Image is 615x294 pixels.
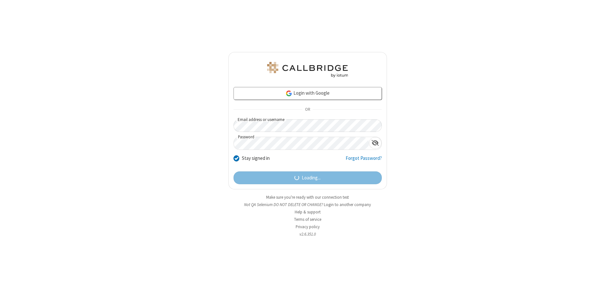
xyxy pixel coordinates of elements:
span: OR [302,105,313,114]
a: Login with Google [234,87,382,100]
li: v2.6.351.0 [228,231,387,237]
button: Loading... [234,171,382,184]
input: Password [234,137,369,150]
a: Make sure you're ready with our connection test [266,195,349,200]
input: Email address or username [234,119,382,132]
a: Help & support [295,209,321,215]
a: Terms of service [294,217,321,222]
a: Privacy policy [296,224,320,229]
li: Not QA Selenium DO NOT DELETE OR CHANGE? [228,202,387,208]
div: Show password [369,137,381,149]
a: Forgot Password? [346,155,382,167]
label: Stay signed in [242,155,270,162]
button: Login to another company [324,202,371,208]
span: Loading... [302,174,321,182]
img: google-icon.png [285,90,292,97]
img: QA Selenium DO NOT DELETE OR CHANGE [266,62,349,77]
